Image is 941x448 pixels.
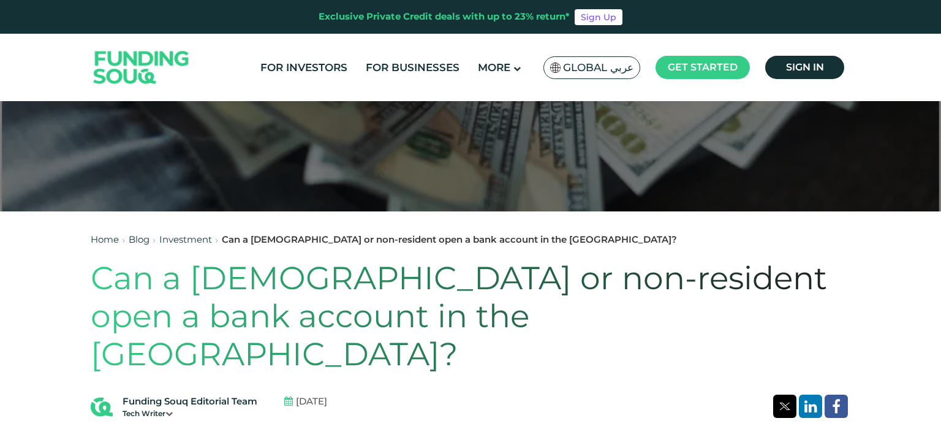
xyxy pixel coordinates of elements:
[257,58,350,78] a: For Investors
[296,395,327,409] span: [DATE]
[363,58,463,78] a: For Businesses
[550,63,561,73] img: SA Flag
[765,56,844,79] a: Sign in
[123,395,257,409] div: Funding Souq Editorial Team
[123,408,257,419] div: Tech Writer
[563,61,633,75] span: Global عربي
[668,61,738,73] span: Get started
[91,259,850,374] h1: Can a [DEMOGRAPHIC_DATA] or non-resident open a bank account in the [GEOGRAPHIC_DATA]?
[81,37,202,99] img: Logo
[786,61,824,73] span: Sign in
[129,233,149,245] a: Blog
[319,10,570,24] div: Exclusive Private Credit deals with up to 23% return*
[575,9,622,25] a: Sign Up
[779,403,790,410] img: twitter
[159,233,212,245] a: Investment
[222,233,677,247] div: Can a [DEMOGRAPHIC_DATA] or non-resident open a bank account in the [GEOGRAPHIC_DATA]?
[478,61,510,74] span: More
[91,233,119,245] a: Home
[91,396,113,418] img: Blog Author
